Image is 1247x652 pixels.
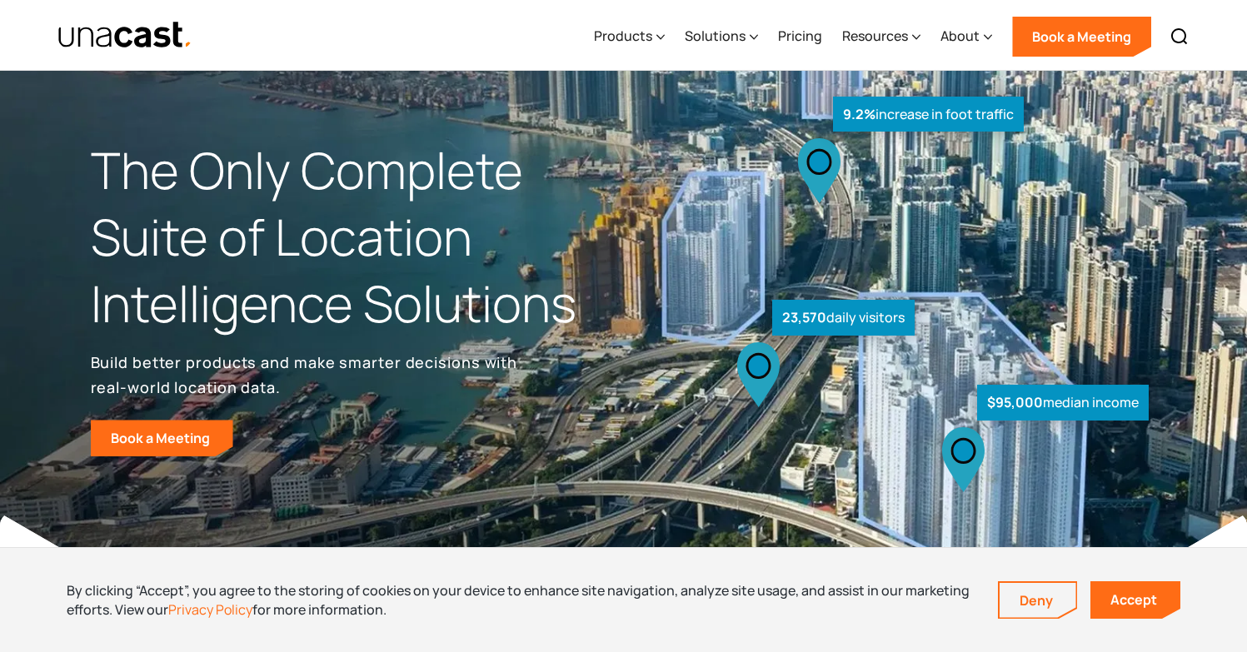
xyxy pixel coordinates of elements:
a: Accept [1090,581,1180,619]
div: daily visitors [772,300,915,336]
a: Deny [1000,583,1076,618]
img: Unacast text logo [57,21,193,50]
div: Products [594,26,652,46]
div: Solutions [685,26,746,46]
div: Solutions [685,2,758,71]
div: About [940,26,980,46]
a: Book a Meeting [1012,17,1151,57]
a: Privacy Policy [168,600,252,619]
img: Search icon [1170,27,1190,47]
div: increase in foot traffic [833,97,1024,132]
div: About [940,2,992,71]
h1: The Only Complete Suite of Location Intelligence Solutions [91,137,624,336]
strong: 9.2% [843,105,875,123]
div: Resources [842,2,920,71]
div: By clicking “Accept”, you agree to the storing of cookies on your device to enhance site navigati... [67,581,973,619]
strong: $95,000 [987,393,1043,411]
div: median income [977,385,1149,421]
strong: 23,570 [782,308,826,326]
p: Build better products and make smarter decisions with real-world location data. [91,350,524,400]
div: Resources [842,26,908,46]
div: Products [594,2,665,71]
a: Book a Meeting [91,420,233,456]
a: home [57,21,193,50]
a: Pricing [778,2,822,71]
